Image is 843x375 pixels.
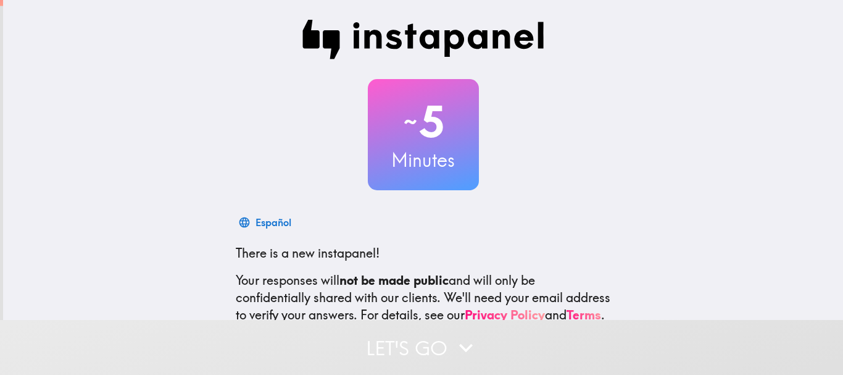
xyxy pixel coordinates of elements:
h3: Minutes [368,147,479,173]
b: not be made public [339,272,449,288]
h2: 5 [368,96,479,147]
button: Español [236,210,296,235]
div: Español [255,214,291,231]
p: Your responses will and will only be confidentially shared with our clients. We'll need your emai... [236,272,611,324]
span: There is a new instapanel! [236,245,380,261]
a: Terms [567,307,601,322]
span: ~ [402,103,419,140]
img: Instapanel [302,20,544,59]
a: Privacy Policy [465,307,545,322]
